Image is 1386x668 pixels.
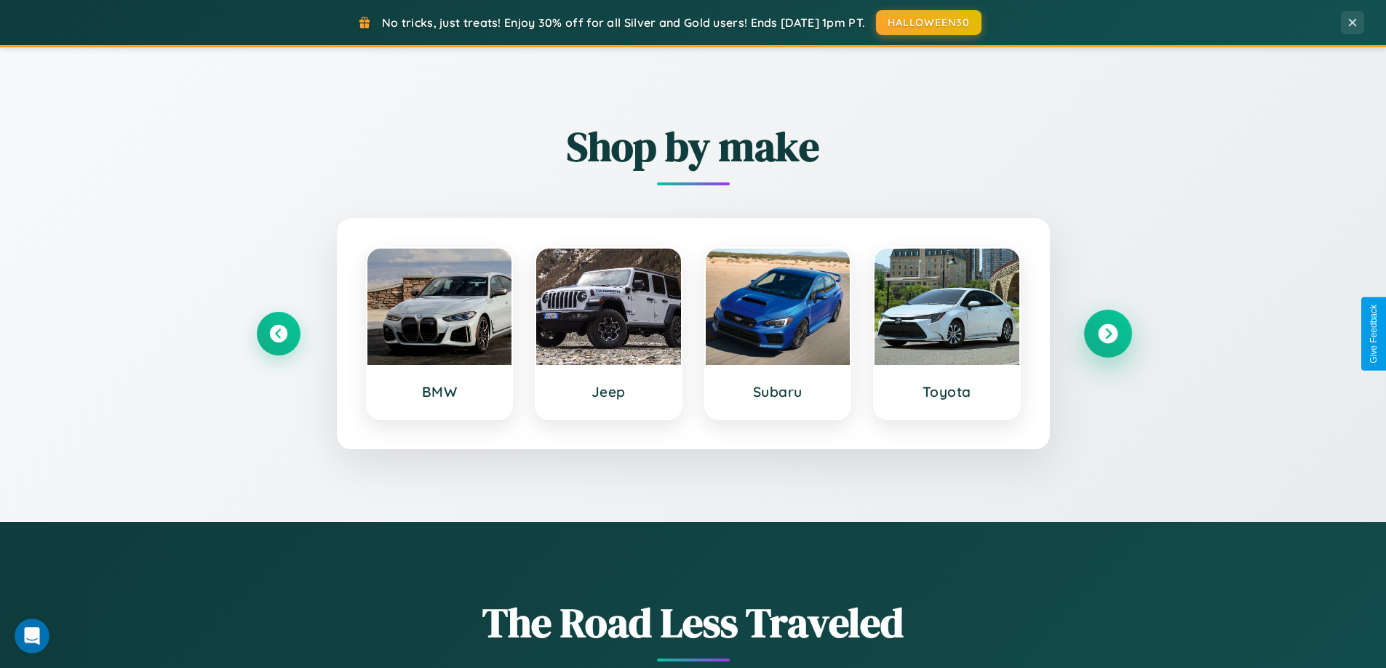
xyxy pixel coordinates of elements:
h3: BMW [382,383,498,401]
iframe: Intercom live chat [15,619,49,653]
span: No tricks, just treats! Enjoy 30% off for all Silver and Gold users! Ends [DATE] 1pm PT. [382,15,865,30]
h3: Toyota [889,383,1005,401]
h3: Subaru [720,383,836,401]
div: Give Feedback [1369,305,1379,363]
h2: Shop by make [257,118,1130,174]
h1: The Road Less Traveled [257,595,1130,651]
h3: Jeep [551,383,666,401]
button: HALLOWEEN30 [876,10,981,35]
